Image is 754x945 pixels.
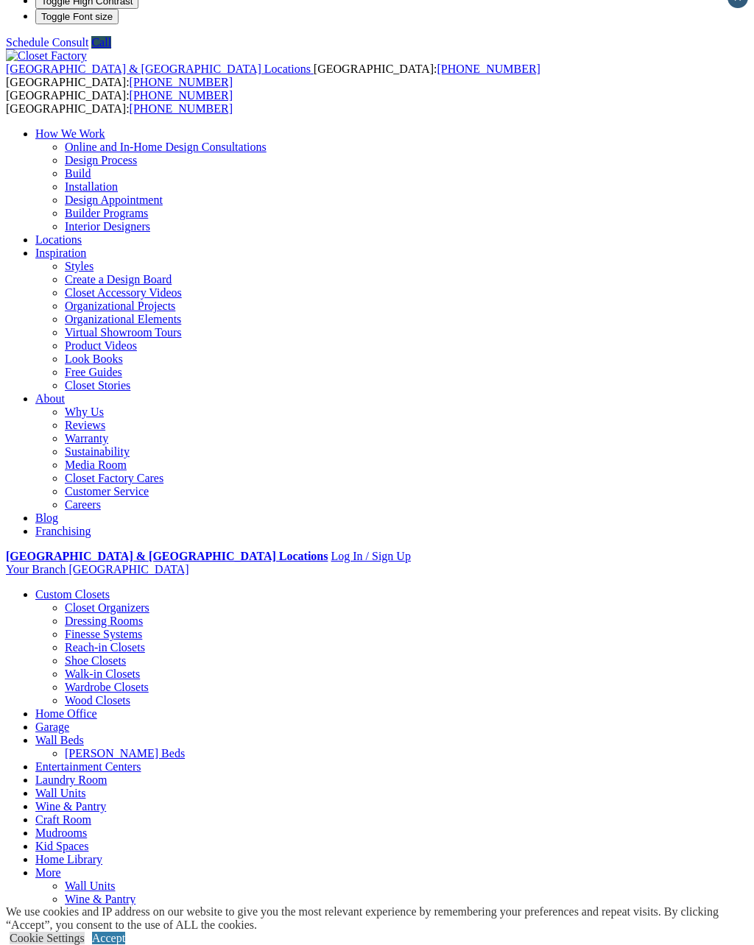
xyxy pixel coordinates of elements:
a: Wine & Pantry [35,800,106,813]
a: Design Appointment [65,194,163,206]
a: Closet Factory Cares [65,472,163,484]
a: Inspiration [35,247,86,259]
a: Laundry Room [35,774,107,786]
a: Home Library [35,853,102,866]
a: Look Books [65,353,123,365]
a: Virtual Showroom Tours [65,326,182,339]
a: Shoe Closets [65,654,126,667]
a: Why Us [65,406,104,418]
a: Dressing Rooms [65,615,143,627]
a: [PHONE_NUMBER] [130,102,233,115]
a: Warranty [65,432,108,445]
a: Accept [92,932,125,944]
a: Media Room [65,459,127,471]
span: [GEOGRAPHIC_DATA] & [GEOGRAPHIC_DATA] Locations [6,63,311,75]
a: Call [91,36,111,49]
a: Customer Service [65,485,149,498]
a: Finesse Systems [65,628,142,640]
a: Craft Room [35,813,91,826]
a: Kid Spaces [35,840,88,852]
a: Product Videos [65,339,137,352]
a: Garage [35,721,69,733]
a: Sustainability [65,445,130,458]
a: Entertainment Centers [35,760,141,773]
a: Walk-in Closets [65,668,140,680]
a: [GEOGRAPHIC_DATA] & [GEOGRAPHIC_DATA] Locations [6,63,314,75]
a: Home Office [35,707,97,720]
a: [PHONE_NUMBER] [130,89,233,102]
a: Build [65,167,91,180]
div: We use cookies and IP address on our website to give you the most relevant experience by remember... [6,905,754,932]
a: Free Guides [65,366,122,378]
a: Closet Stories [65,379,130,392]
button: Toggle Font size [35,9,119,24]
a: Wall Beds [35,734,84,746]
a: Reach-in Closets [65,641,145,654]
a: Organizational Elements [65,313,181,325]
a: Custom Closets [35,588,110,601]
a: Wall Units [35,787,85,799]
a: About [35,392,65,405]
a: Your Branch [GEOGRAPHIC_DATA] [6,563,189,576]
a: Careers [65,498,101,511]
a: Design Process [65,154,137,166]
a: More menu text will display only on big screen [35,866,61,879]
a: Cookie Settings [10,932,85,944]
a: [GEOGRAPHIC_DATA] & [GEOGRAPHIC_DATA] Locations [6,550,328,562]
a: Locations [35,233,82,246]
a: Closet Accessory Videos [65,286,182,299]
a: Reviews [65,419,105,431]
a: Log In / Sign Up [331,550,410,562]
span: [GEOGRAPHIC_DATA] [68,563,188,576]
a: Online and In-Home Design Consultations [65,141,267,153]
a: Styles [65,260,94,272]
a: [PERSON_NAME] Beds [65,747,185,760]
a: Wall Units [65,879,115,892]
span: [GEOGRAPHIC_DATA]: [GEOGRAPHIC_DATA]: [6,89,233,115]
a: Installation [65,180,118,193]
span: Your Branch [6,563,66,576]
a: Schedule Consult [6,36,88,49]
a: [PHONE_NUMBER] [437,63,540,75]
a: Blog [35,512,58,524]
a: Create a Design Board [65,273,172,286]
a: Wood Closets [65,694,130,707]
a: Wine & Pantry [65,893,135,905]
a: Mudrooms [35,827,87,839]
span: Toggle Font size [41,11,113,22]
a: How We Work [35,127,105,140]
img: Closet Factory [6,49,87,63]
a: Builder Programs [65,207,148,219]
a: Organizational Projects [65,300,175,312]
a: [PHONE_NUMBER] [130,76,233,88]
a: Closet Organizers [65,601,149,614]
a: Wardrobe Closets [65,681,149,693]
span: [GEOGRAPHIC_DATA]: [GEOGRAPHIC_DATA]: [6,63,540,88]
a: Interior Designers [65,220,150,233]
a: Franchising [35,525,91,537]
